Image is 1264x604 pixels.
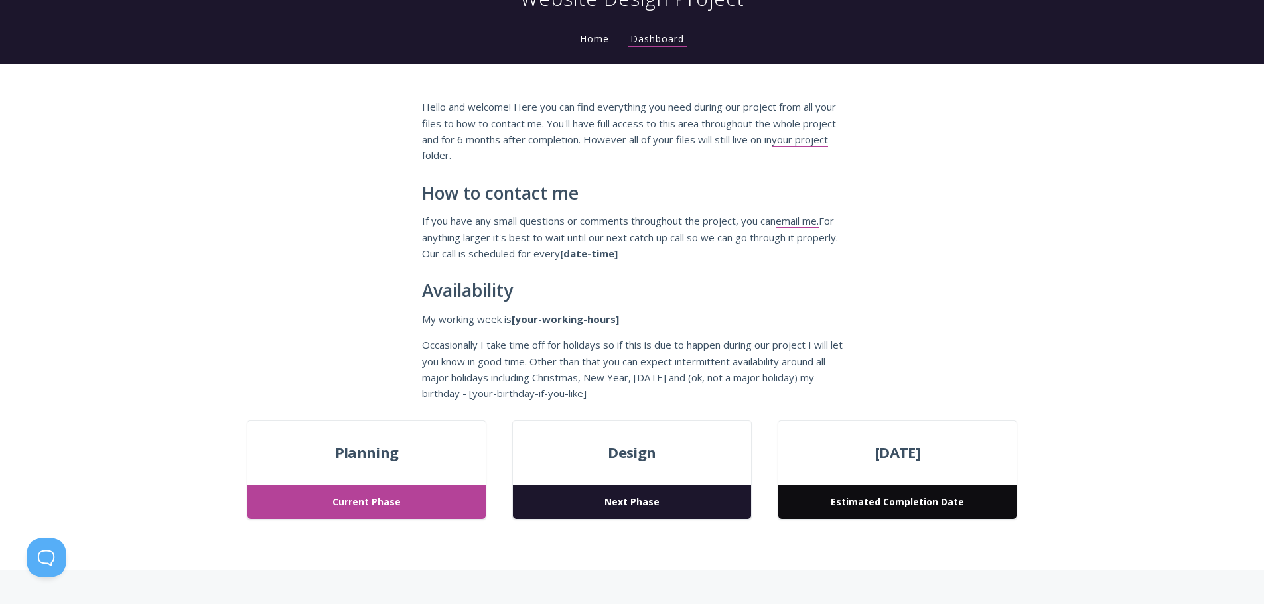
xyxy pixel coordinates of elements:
strong: [your-working-hours] [512,312,619,326]
a: Dashboard [628,32,687,47]
a: email me. [776,214,819,228]
span: Estimated Completion Date [778,485,1016,520]
iframe: Toggle Customer Support [27,538,66,577]
p: My working week is [422,311,843,327]
p: Occasionally I take time off for holidays so if this is due to happen during our project I will l... [422,337,843,402]
span: Planning [247,441,485,465]
span: [DATE] [778,441,1016,465]
span: Next Phase [513,485,750,520]
h2: Availability [422,281,843,301]
h2: How to contact me [422,184,843,204]
p: If you have any small questions or comments throughout the project, you can For anything larger i... [422,213,843,261]
span: Current Phase [247,485,485,520]
strong: [date-time] [560,247,618,260]
a: Home [577,32,612,45]
p: Hello and welcome! Here you can find everything you need during our project from all your files t... [422,99,843,164]
span: Design [513,441,750,465]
